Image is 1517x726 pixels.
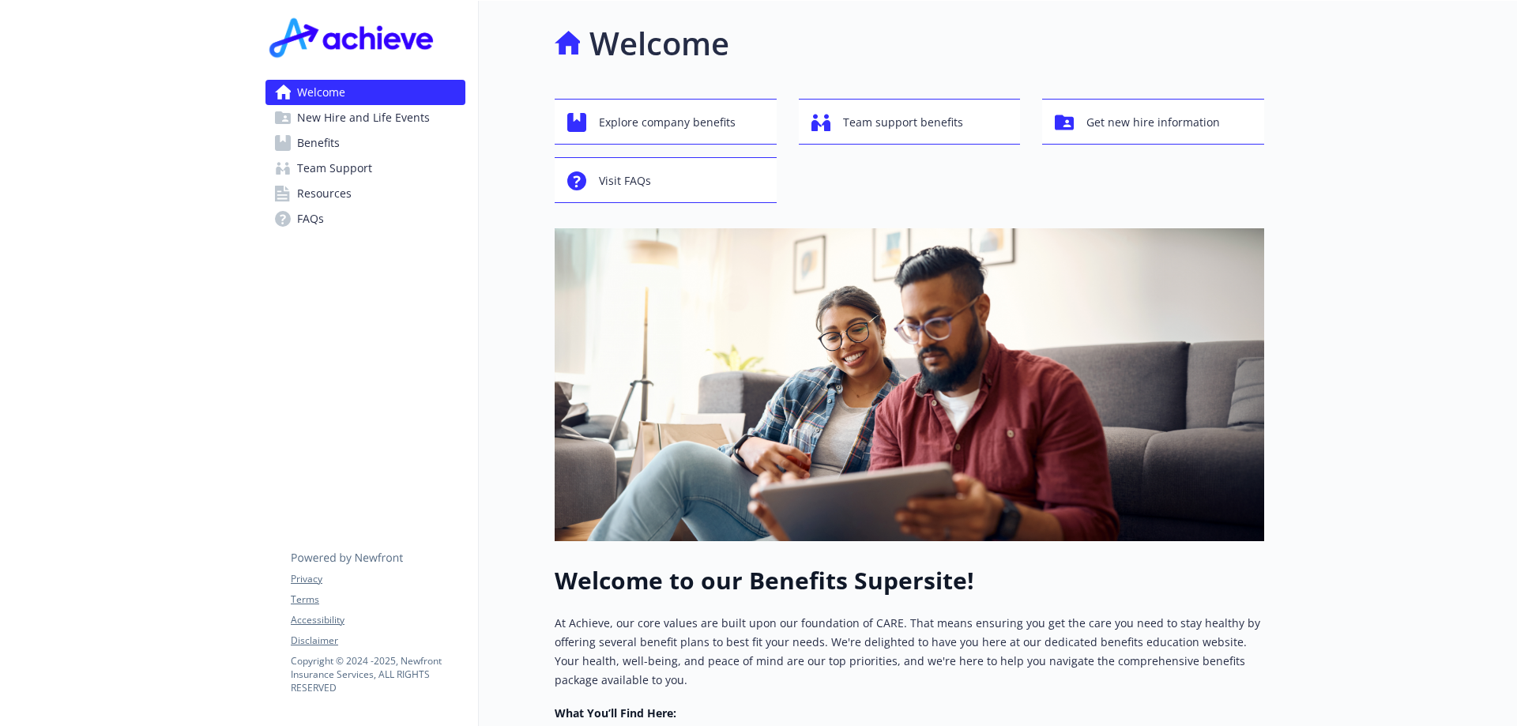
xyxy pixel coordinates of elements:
a: New Hire and Life Events [265,105,465,130]
a: Welcome [265,80,465,105]
h1: Welcome to our Benefits Supersite! [555,566,1264,595]
span: Get new hire information [1086,107,1220,137]
button: Explore company benefits [555,99,777,145]
h1: Welcome [589,20,729,67]
button: Visit FAQs [555,157,777,203]
a: Accessibility [291,613,465,627]
span: Benefits [297,130,340,156]
span: Explore company benefits [599,107,736,137]
button: Team support benefits [799,99,1021,145]
span: Team Support [297,156,372,181]
a: Terms [291,592,465,607]
a: Resources [265,181,465,206]
span: Visit FAQs [599,166,651,196]
a: Team Support [265,156,465,181]
p: Copyright © 2024 - 2025 , Newfront Insurance Services, ALL RIGHTS RESERVED [291,654,465,694]
strong: What You’ll Find Here: [555,705,676,720]
span: FAQs [297,206,324,231]
button: Get new hire information [1042,99,1264,145]
a: Disclaimer [291,634,465,648]
img: overview page banner [555,228,1264,541]
span: Welcome [297,80,345,105]
span: Resources [297,181,352,206]
span: Team support benefits [843,107,963,137]
span: New Hire and Life Events [297,105,430,130]
p: At Achieve, our core values are built upon our foundation of CARE. That means ensuring you get th... [555,614,1264,690]
a: Privacy [291,572,465,586]
a: FAQs [265,206,465,231]
a: Benefits [265,130,465,156]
